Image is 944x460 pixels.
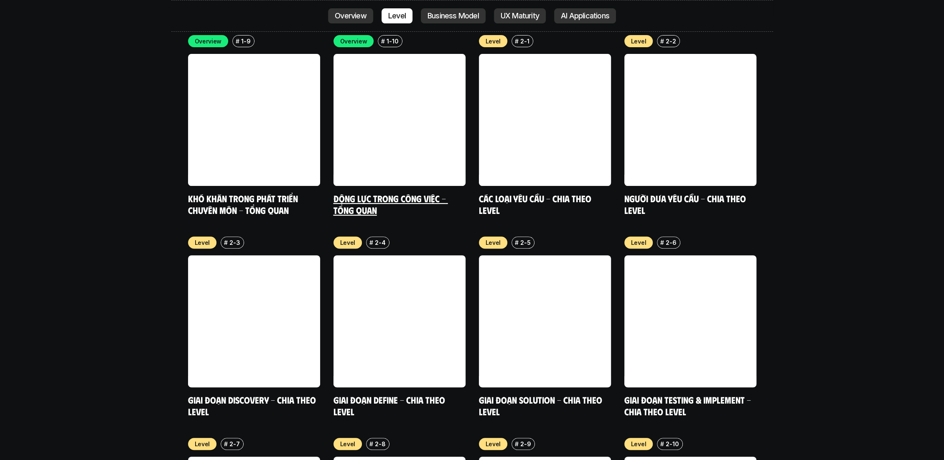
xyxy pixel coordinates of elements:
[229,238,240,247] p: 2-3
[340,37,367,46] p: Overview
[335,12,366,20] p: Overview
[624,394,753,417] a: Giai đoạn Testing & Implement - Chia theo Level
[195,238,210,247] p: Level
[195,37,222,46] p: Overview
[195,440,210,448] p: Level
[631,238,646,247] p: Level
[520,440,531,448] p: 2-9
[421,8,486,23] a: Business Model
[486,440,501,448] p: Level
[229,440,239,448] p: 2-7
[188,193,300,216] a: Khó khăn trong phát triển chuyên môn - Tổng quan
[479,193,593,216] a: Các loại yêu cầu - Chia theo level
[375,238,385,247] p: 2-4
[369,239,373,246] h6: #
[515,239,519,246] h6: #
[369,441,373,447] h6: #
[515,38,519,44] h6: #
[486,238,501,247] p: Level
[631,440,646,448] p: Level
[494,8,546,23] a: UX Maturity
[224,441,228,447] h6: #
[501,12,539,20] p: UX Maturity
[241,37,250,46] p: 1-9
[340,440,356,448] p: Level
[382,8,412,23] a: Level
[340,238,356,247] p: Level
[515,441,519,447] h6: #
[624,193,748,216] a: Người đưa yêu cầu - Chia theo Level
[333,193,448,216] a: Động lực trong công việc - Tổng quan
[188,394,318,417] a: Giai đoạn Discovery - Chia theo Level
[631,37,646,46] p: Level
[666,440,679,448] p: 2-10
[224,239,228,246] h6: #
[236,38,239,44] h6: #
[660,239,664,246] h6: #
[387,37,398,46] p: 1-10
[388,12,406,20] p: Level
[666,238,676,247] p: 2-6
[666,37,676,46] p: 2-2
[381,38,385,44] h6: #
[520,238,530,247] p: 2-5
[479,394,604,417] a: Giai đoạn Solution - Chia theo Level
[427,12,479,20] p: Business Model
[375,440,385,448] p: 2-8
[333,394,447,417] a: Giai đoạn Define - Chia theo Level
[561,12,609,20] p: AI Applications
[486,37,501,46] p: Level
[660,38,664,44] h6: #
[328,8,373,23] a: Overview
[520,37,529,46] p: 2-1
[554,8,616,23] a: AI Applications
[660,441,664,447] h6: #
